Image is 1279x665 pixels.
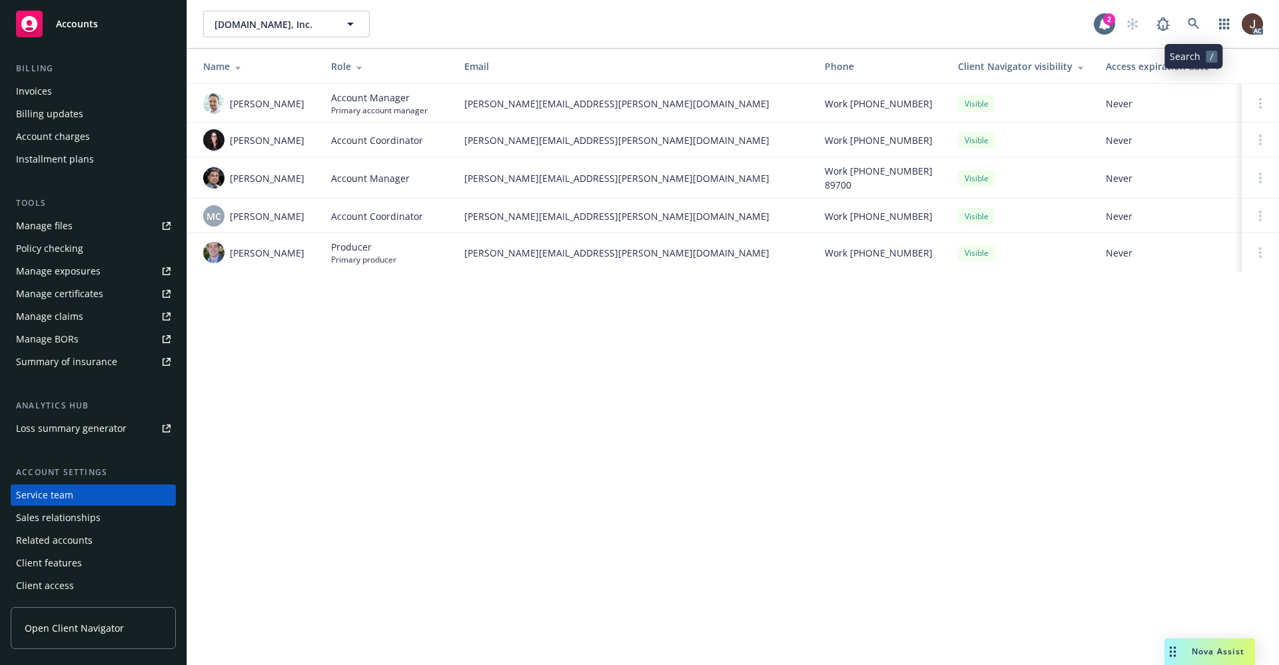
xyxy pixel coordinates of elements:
a: Invoices [11,81,176,102]
span: Never [1106,171,1231,185]
a: Summary of insurance [11,351,176,372]
div: Role [331,59,443,73]
a: Manage BORs [11,329,176,350]
a: Client features [11,552,176,574]
a: Manage exposures [11,261,176,282]
span: [PERSON_NAME][EMAIL_ADDRESS][PERSON_NAME][DOMAIN_NAME] [464,97,803,111]
a: Manage claims [11,306,176,327]
span: Account Coordinator [331,133,423,147]
a: Switch app [1211,11,1238,37]
div: Visible [958,208,995,225]
a: Installment plans [11,149,176,170]
span: Work [PHONE_NUMBER] 89700 [825,164,937,192]
img: photo [1242,13,1263,35]
span: [DOMAIN_NAME], Inc. [214,17,330,31]
img: photo [203,167,224,189]
div: Phone [825,59,937,73]
span: Account Manager [331,91,428,105]
span: [PERSON_NAME][EMAIL_ADDRESS][PERSON_NAME][DOMAIN_NAME] [464,171,803,185]
a: Related accounts [11,530,176,551]
div: Sales relationships [16,507,101,528]
div: Visible [958,132,995,149]
div: Manage certificates [16,283,103,305]
span: Work [PHONE_NUMBER] [825,209,933,223]
div: Summary of insurance [16,351,117,372]
a: Policy checking [11,238,176,259]
div: Billing updates [16,103,83,125]
span: [PERSON_NAME] [230,97,304,111]
span: Work [PHONE_NUMBER] [825,97,933,111]
img: photo [203,242,224,263]
span: Never [1106,133,1231,147]
div: Email [464,59,803,73]
span: Account Manager [331,171,410,185]
a: Loss summary generator [11,418,176,439]
span: Producer [331,240,396,254]
a: Service team [11,484,176,506]
div: Account settings [11,466,176,479]
a: Start snowing [1119,11,1146,37]
img: photo [203,129,224,151]
div: Loss summary generator [16,418,127,439]
span: Accounts [56,19,98,29]
span: [PERSON_NAME] [230,171,304,185]
button: Nova Assist [1164,638,1255,665]
span: MC [207,209,221,223]
div: Name [203,59,310,73]
a: Manage files [11,215,176,237]
span: Never [1106,97,1231,111]
div: 2 [1103,13,1115,25]
div: Installment plans [16,149,94,170]
span: Never [1106,246,1231,260]
span: [PERSON_NAME][EMAIL_ADDRESS][PERSON_NAME][DOMAIN_NAME] [464,133,803,147]
span: Account Coordinator [331,209,423,223]
div: Visible [958,170,995,187]
div: Manage exposures [16,261,101,282]
button: [DOMAIN_NAME], Inc. [203,11,370,37]
span: [PERSON_NAME][EMAIL_ADDRESS][PERSON_NAME][DOMAIN_NAME] [464,209,803,223]
a: Report a Bug [1150,11,1176,37]
div: Access expiration date [1106,59,1231,73]
span: Primary account manager [331,105,428,116]
div: Tools [11,197,176,210]
img: photo [203,93,224,114]
div: Visible [958,95,995,112]
div: Client features [16,552,82,574]
span: [PERSON_NAME] [230,133,304,147]
span: [PERSON_NAME] [230,246,304,260]
span: [PERSON_NAME][EMAIL_ADDRESS][PERSON_NAME][DOMAIN_NAME] [464,246,803,260]
a: Sales relationships [11,507,176,528]
div: Client Navigator visibility [958,59,1084,73]
div: Visible [958,245,995,261]
a: Account charges [11,126,176,147]
a: Search [1180,11,1207,37]
div: Analytics hub [11,399,176,412]
span: Work [PHONE_NUMBER] [825,246,933,260]
a: Billing updates [11,103,176,125]
a: Accounts [11,5,176,43]
div: Invoices [16,81,52,102]
span: Nova Assist [1192,646,1244,657]
div: Service team [16,484,73,506]
div: Drag to move [1164,638,1181,665]
span: Primary producer [331,254,396,265]
div: Related accounts [16,530,93,551]
div: Manage files [16,215,73,237]
span: Open Client Navigator [25,621,124,635]
span: [PERSON_NAME] [230,209,304,223]
div: Manage BORs [16,329,79,350]
a: Client access [11,575,176,596]
div: Manage claims [16,306,83,327]
div: Policy checking [16,238,83,259]
div: Account charges [16,126,90,147]
a: Manage certificates [11,283,176,305]
div: Client access [16,575,74,596]
span: Work [PHONE_NUMBER] [825,133,933,147]
div: Billing [11,62,176,75]
span: Never [1106,209,1231,223]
